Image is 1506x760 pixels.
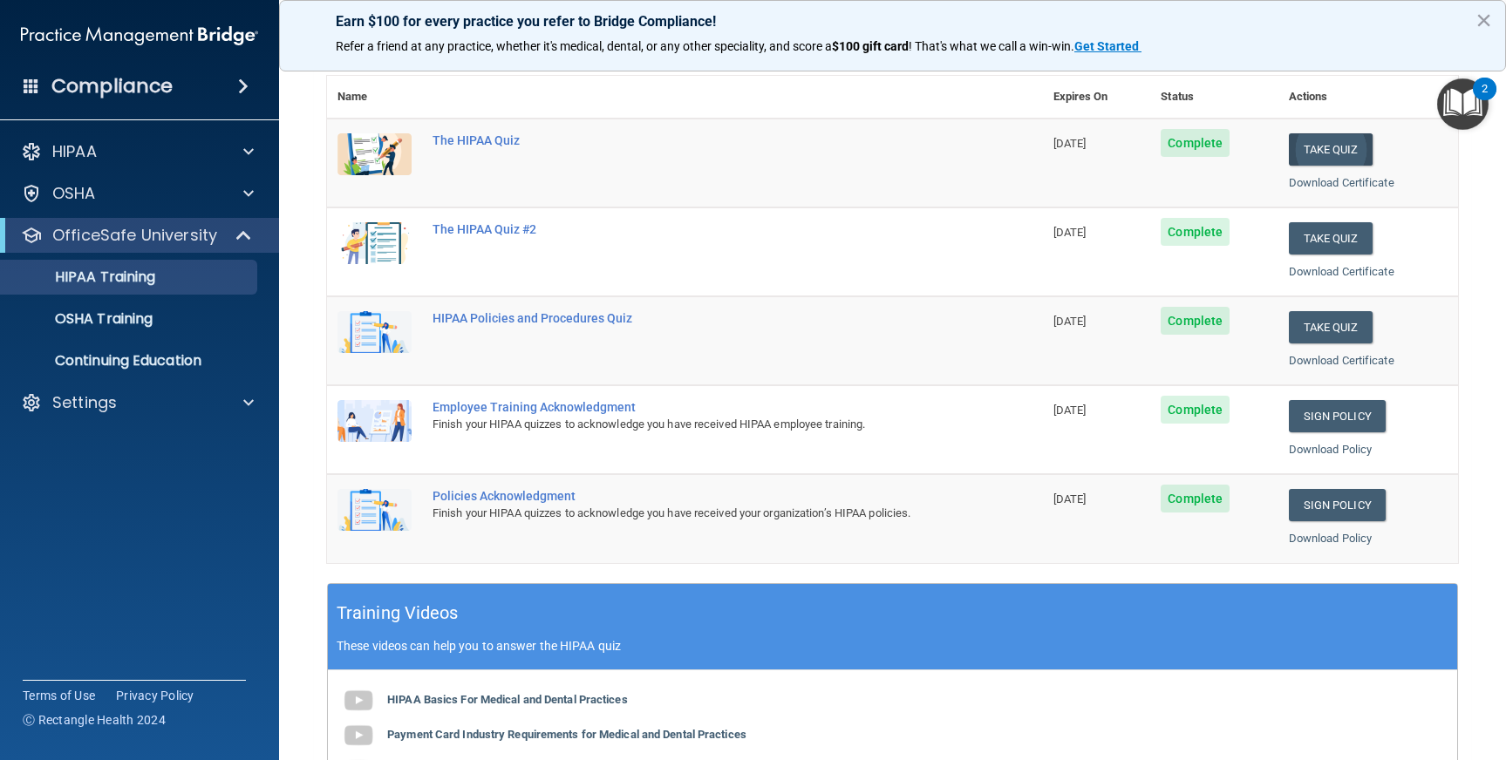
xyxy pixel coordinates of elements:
[337,598,459,628] h5: Training Videos
[1074,39,1141,53] a: Get Started
[433,489,956,503] div: Policies Acknowledgment
[21,18,258,53] img: PMB logo
[433,414,956,435] div: Finish your HIPAA quizzes to acknowledge you have received HIPAA employee training.
[1289,265,1394,278] a: Download Certificate
[327,76,422,119] th: Name
[1043,76,1151,119] th: Expires On
[433,222,956,236] div: The HIPAA Quiz #2
[1278,76,1458,119] th: Actions
[11,268,155,286] p: HIPAA Training
[1161,485,1230,512] span: Complete
[1053,404,1087,417] span: [DATE]
[11,352,249,370] p: Continuing Education
[1289,354,1394,367] a: Download Certificate
[1053,226,1087,239] span: [DATE]
[52,225,217,246] p: OfficeSafe University
[1161,218,1230,246] span: Complete
[51,74,173,98] h4: Compliance
[52,141,97,162] p: HIPAA
[909,39,1074,53] span: ! That's what we call a win-win.
[1289,400,1386,432] a: Sign Policy
[387,728,746,741] b: Payment Card Industry Requirements for Medical and Dental Practices
[1289,222,1373,254] button: Take Quiz
[1475,6,1492,34] button: Close
[1289,176,1394,189] a: Download Certificate
[433,503,956,524] div: Finish your HIPAA quizzes to acknowledge you have received your organization’s HIPAA policies.
[23,687,95,704] a: Terms of Use
[341,718,376,753] img: gray_youtube_icon.38fcd6cc.png
[1482,89,1488,112] div: 2
[23,711,166,729] span: Ⓒ Rectangle Health 2024
[52,392,117,413] p: Settings
[1161,129,1230,157] span: Complete
[336,13,1449,30] p: Earn $100 for every practice you refer to Bridge Compliance!
[21,141,254,162] a: HIPAA
[1289,532,1373,545] a: Download Policy
[11,310,153,328] p: OSHA Training
[1161,307,1230,335] span: Complete
[1289,443,1373,456] a: Download Policy
[1053,315,1087,328] span: [DATE]
[1289,133,1373,166] button: Take Quiz
[433,133,956,147] div: The HIPAA Quiz
[52,183,96,204] p: OSHA
[433,311,956,325] div: HIPAA Policies and Procedures Quiz
[1289,489,1386,521] a: Sign Policy
[21,392,254,413] a: Settings
[433,400,956,414] div: Employee Training Acknowledgment
[832,39,909,53] strong: $100 gift card
[336,39,832,53] span: Refer a friend at any practice, whether it's medical, dental, or any other speciality, and score a
[1437,78,1489,130] button: Open Resource Center, 2 new notifications
[1074,39,1139,53] strong: Get Started
[21,225,253,246] a: OfficeSafe University
[341,683,376,718] img: gray_youtube_icon.38fcd6cc.png
[1150,76,1278,119] th: Status
[1053,492,1087,506] span: [DATE]
[337,639,1448,653] p: These videos can help you to answer the HIPAA quiz
[1289,311,1373,343] button: Take Quiz
[387,693,628,706] b: HIPAA Basics For Medical and Dental Practices
[1161,396,1230,424] span: Complete
[1053,137,1087,150] span: [DATE]
[21,183,254,204] a: OSHA
[116,687,194,704] a: Privacy Policy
